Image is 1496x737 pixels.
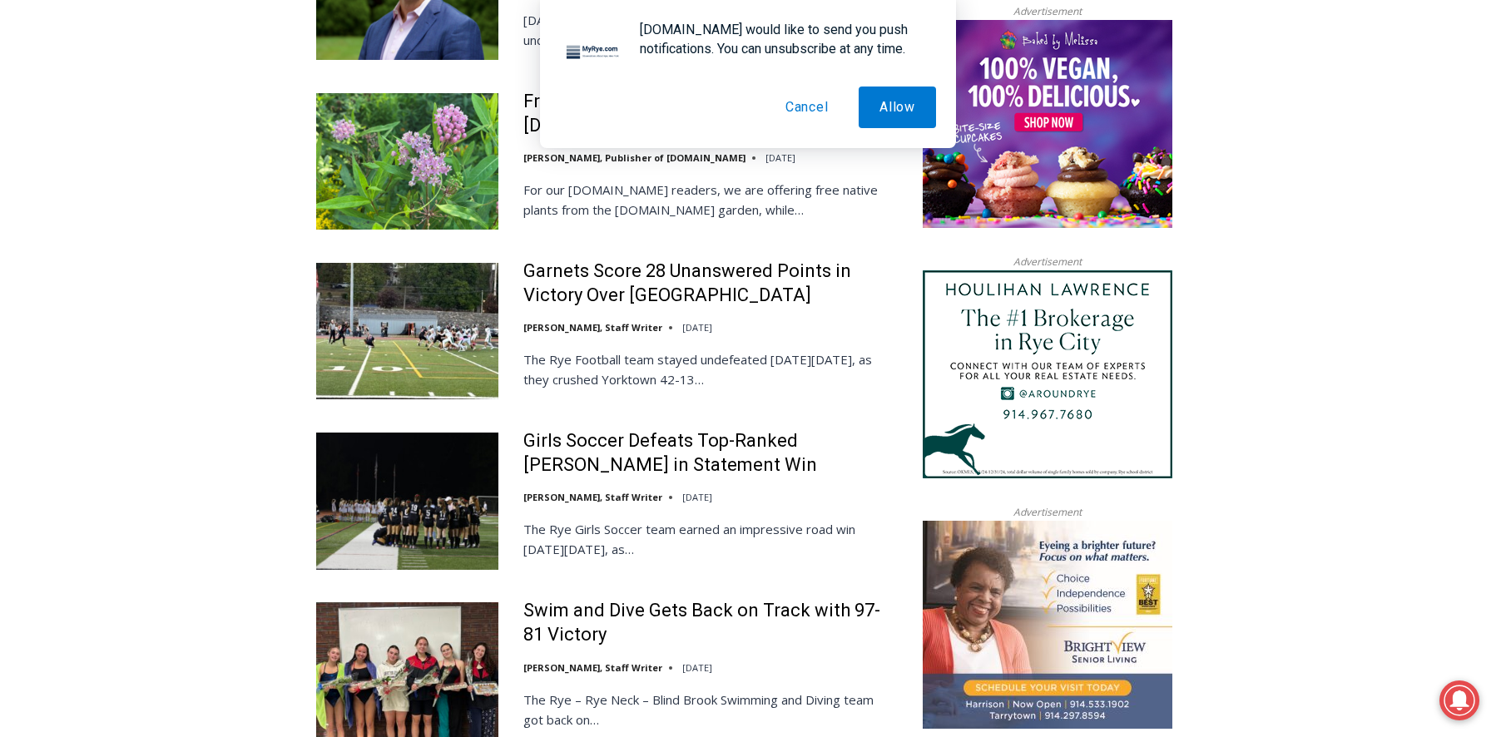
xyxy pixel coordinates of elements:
button: Cancel [765,87,850,128]
img: Girls Soccer Defeats Top-Ranked Albertus Magnus in Statement Win [316,433,498,569]
img: Brightview Senior Living [923,521,1172,729]
div: 6 [195,144,202,161]
time: [DATE] [682,661,712,674]
a: [PERSON_NAME] Read Sanctuary Fall Fest: [DATE] [1,166,249,207]
div: 6 [175,144,182,161]
time: [DATE] [682,321,712,334]
button: Allow [859,87,936,128]
time: [DATE] [682,491,712,503]
a: [PERSON_NAME], Staff Writer [523,321,662,334]
a: [PERSON_NAME], Staff Writer [523,491,662,503]
img: notification icon [560,20,627,87]
div: [DOMAIN_NAME] would like to send you push notifications. You can unsubscribe at any time. [627,20,936,58]
a: Garnets Score 28 Unanswered Points in Victory Over [GEOGRAPHIC_DATA] [523,260,889,307]
p: The Rye – Rye Neck – Blind Brook Swimming and Diving team got back on… [523,690,889,730]
span: Advertisement [997,254,1098,270]
a: [PERSON_NAME], Staff Writer [523,661,662,674]
p: The Rye Girls Soccer team earned an impressive road win [DATE][DATE], as… [523,519,889,559]
p: The Rye Football team stayed undefeated [DATE][DATE], as they crushed Yorktown 42-13… [523,349,889,389]
a: Swim and Dive Gets Back on Track with 97-81 Victory [523,599,889,646]
div: Two by Two Animal Haven & The Nature Company: The Wild World of Animals [175,47,240,140]
a: Intern @ [DOMAIN_NAME] [400,161,806,207]
img: Free Native Plants Available From MyRye.com Garden [316,93,498,230]
div: "We would have speakers with experience in local journalism speak to us about their experiences a... [420,1,786,161]
div: / [186,144,191,161]
p: For our [DOMAIN_NAME] readers, we are offering free native plants from the [DOMAIN_NAME] garden, ... [523,180,889,220]
time: [DATE] [765,151,795,164]
a: [PERSON_NAME], Publisher of [DOMAIN_NAME] [523,151,746,164]
a: Girls Soccer Defeats Top-Ranked [PERSON_NAME] in Statement Win [523,429,889,477]
span: Advertisement [997,504,1098,520]
h4: [PERSON_NAME] Read Sanctuary Fall Fest: [DATE] [13,167,221,205]
img: Houlihan Lawrence The #1 Brokerage in Rye City [923,270,1172,478]
span: Intern @ [DOMAIN_NAME] [435,166,771,203]
img: Garnets Score 28 Unanswered Points in Victory Over Yorktown [316,263,498,399]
